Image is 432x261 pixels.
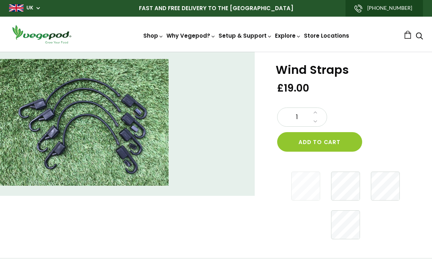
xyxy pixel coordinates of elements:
img: gb_large.png [9,4,24,12]
a: Why Vegepod? [166,32,216,39]
h1: Wind Straps [276,64,414,76]
a: Store Locations [304,32,349,39]
a: UK [26,4,33,12]
a: Increase quantity by 1 [311,108,319,117]
span: £19.00 [277,81,309,95]
img: Vegepod [9,24,74,45]
span: 1 [285,113,309,122]
a: Setup & Support [219,32,272,39]
button: Add to cart [277,132,362,152]
a: Search [416,33,423,41]
a: Shop [143,32,164,39]
a: Decrease quantity by 1 [311,117,319,126]
a: Explore [275,32,301,39]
